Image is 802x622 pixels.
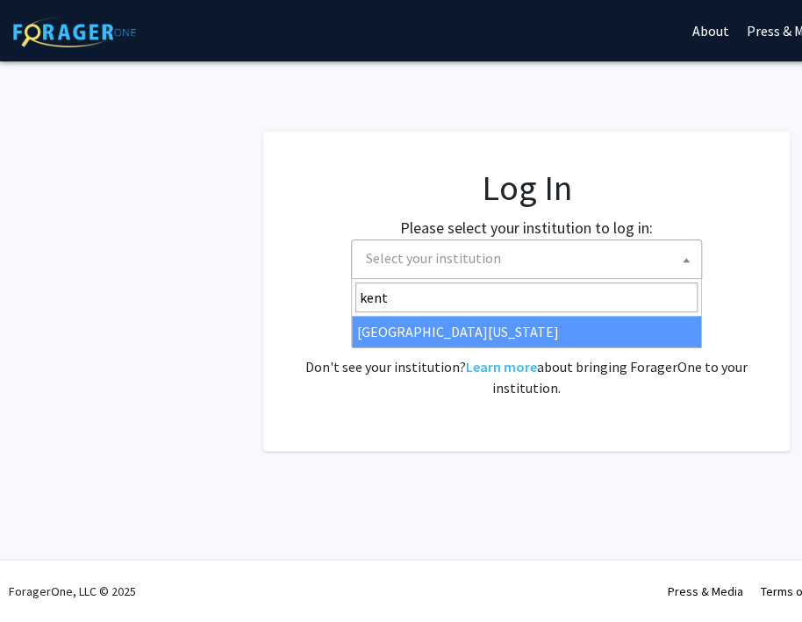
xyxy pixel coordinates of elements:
[9,561,136,622] div: ForagerOne, LLC © 2025
[298,314,755,398] div: No account? . Don't see your institution? about bringing ForagerOne to your institution.
[13,543,75,609] iframe: Chat
[466,358,537,375] a: Learn more about bringing ForagerOne to your institution
[351,240,702,279] span: Select your institution
[668,583,743,599] a: Press & Media
[13,17,136,47] img: ForagerOne Logo
[359,240,701,276] span: Select your institution
[298,167,755,209] h1: Log In
[352,316,701,347] li: [GEOGRAPHIC_DATA][US_STATE]
[400,216,653,240] label: Please select your institution to log in:
[366,249,501,267] span: Select your institution
[355,282,698,312] input: Search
